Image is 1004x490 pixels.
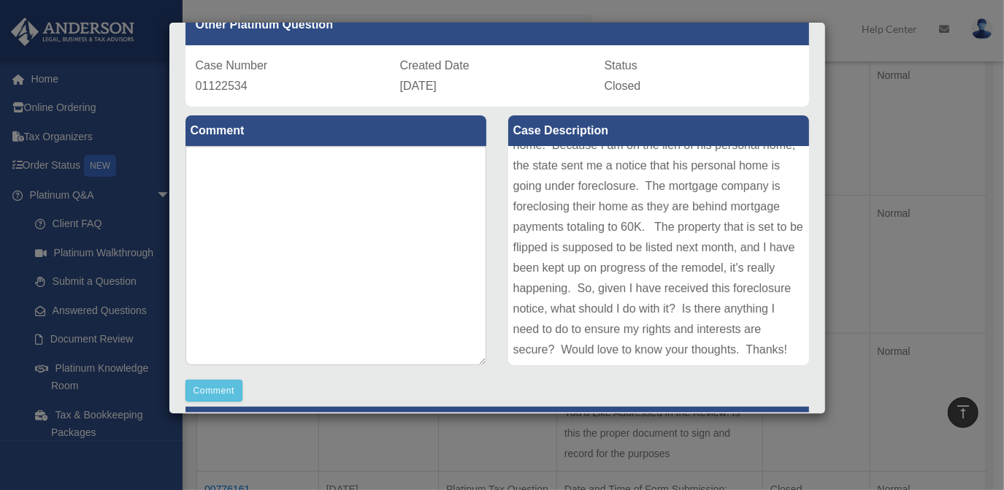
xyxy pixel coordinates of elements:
[400,59,470,72] span: Created Date
[196,80,248,92] span: 01122534
[508,115,809,146] label: Case Description
[605,80,641,92] span: Closed
[185,115,486,146] label: Comment
[400,80,437,92] span: [DATE]
[508,146,809,365] div: Hi, I am real estate investor, and I was a private money lender on a deal, where I placed liens o...
[605,59,637,72] span: Status
[185,380,243,402] button: Comment
[196,59,268,72] span: Case Number
[185,4,809,45] div: Other Platinum Question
